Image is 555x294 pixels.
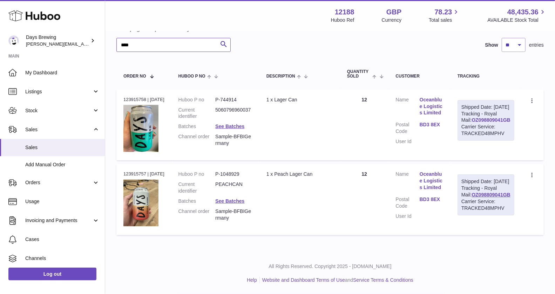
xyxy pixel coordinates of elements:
[420,96,444,116] a: Oceanblue Logistics Limited
[123,180,158,226] img: 121881752054052.jpg
[123,96,164,103] div: 123915758 | [DATE]
[215,171,252,178] dd: P-1048929
[178,198,216,205] dt: Batches
[507,7,539,17] span: 48,435.36
[420,121,444,128] a: BD3 8EX
[123,74,146,79] span: Order No
[485,42,498,48] label: Show
[178,96,216,103] dt: Huboo P no
[429,7,460,24] a: 78.23 Total sales
[25,144,100,151] span: Sales
[420,171,444,191] a: Oceanblue Logistics Limited
[25,126,92,133] span: Sales
[461,123,510,137] div: Carrier Service: TRACKED48MPHV
[178,74,205,79] span: Huboo P no
[529,42,544,48] span: entries
[25,88,92,95] span: Listings
[266,96,333,103] div: 1 x Lager Can
[458,100,514,141] div: Tracking - Royal Mail:
[178,208,216,221] dt: Channel order
[178,107,216,120] dt: Current identifier
[25,69,100,76] span: My Dashboard
[266,171,333,178] div: 1 x Peach Lager Can
[347,69,371,79] span: Quantity Sold
[26,34,89,47] div: Days Brewing
[247,277,257,283] a: Help
[25,198,100,205] span: Usage
[25,179,92,186] span: Orders
[260,277,413,283] li: and
[472,117,510,123] a: OZ098809041GB
[8,35,19,46] img: greg@daysbrewing.com
[331,17,354,24] div: Huboo Ref
[340,164,389,235] td: 12
[461,178,510,185] div: Shipped Date: [DATE]
[340,89,389,161] td: 12
[25,236,100,243] span: Cases
[396,121,420,135] dt: Postal Code
[178,181,216,194] dt: Current identifier
[123,171,164,177] div: 123915757 | [DATE]
[178,123,216,130] dt: Batches
[396,138,420,145] dt: User Id
[215,198,244,204] a: See Batches
[26,41,141,47] span: [PERSON_NAME][EMAIL_ADDRESS][DOMAIN_NAME]
[487,17,547,24] span: AVAILABLE Stock Total
[458,74,514,79] div: Tracking
[396,171,420,193] dt: Name
[335,7,354,17] strong: 12188
[461,198,510,212] div: Carrier Service: TRACKED48MPHV
[396,74,444,79] div: Customer
[434,7,452,17] span: 78.23
[25,255,100,262] span: Channels
[215,133,252,147] dd: Sample-BFBIGermany
[215,181,252,194] dd: PEACHCAN
[396,96,420,118] dt: Name
[396,213,420,220] dt: User Id
[215,123,244,129] a: See Batches
[487,7,547,24] a: 48,435.36 AVAILABLE Stock Total
[123,105,158,152] img: 121881680514645.jpg
[386,7,401,17] strong: GBP
[353,277,413,283] a: Service Terms & Conditions
[8,268,96,280] a: Log out
[396,196,420,209] dt: Postal Code
[458,174,514,215] div: Tracking - Royal Mail:
[472,192,510,198] a: OZ098809041GB
[215,107,252,120] dd: 5060796960037
[420,196,444,203] a: BD3 8EX
[178,133,216,147] dt: Channel order
[215,208,252,221] dd: Sample-BFBIGermany
[25,161,100,168] span: Add Manual Order
[215,96,252,103] dd: P-744914
[111,263,549,270] p: All Rights Reserved. Copyright 2025 - [DOMAIN_NAME]
[262,277,345,283] a: Website and Dashboard Terms of Use
[25,107,92,114] span: Stock
[429,17,460,24] span: Total sales
[178,171,216,178] dt: Huboo P no
[266,74,295,79] span: Description
[25,217,92,224] span: Invoicing and Payments
[461,104,510,111] div: Shipped Date: [DATE]
[382,17,402,24] div: Currency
